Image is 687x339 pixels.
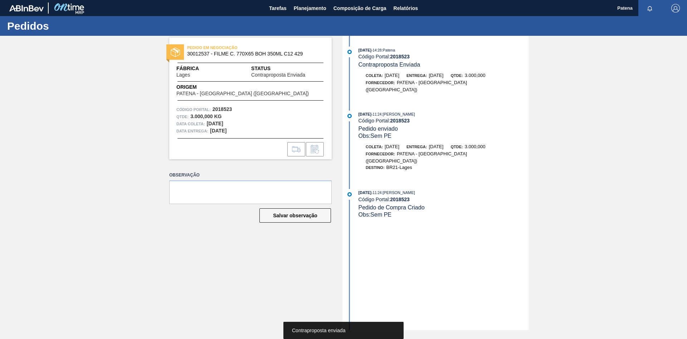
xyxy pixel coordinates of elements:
[259,208,331,223] button: Salvar observação
[9,5,44,11] img: TNhmsLtSVTkK8tSr43FrP2fwEKptu5GPRR3wAAAABJRU5ErkJggg==
[359,118,528,124] div: Código Portal:
[385,73,399,78] span: [DATE]
[176,106,211,113] span: Código Portal:
[371,191,381,195] span: - 11:24
[359,197,528,202] div: Código Portal:
[190,113,221,119] strong: 3.000,000 KG
[450,73,463,78] span: Qtde:
[366,152,395,156] span: Fornecedor:
[390,197,410,202] strong: 2018523
[359,133,391,139] span: Obs: Sem PE
[429,144,443,149] span: [DATE]
[294,4,326,13] span: Planejamento
[366,145,383,149] span: Coleta:
[347,50,352,54] img: atual
[381,48,395,52] span: : Patena
[176,65,213,72] span: Fábrica
[306,142,324,156] div: Informar alteração no pedido
[359,112,371,116] span: [DATE]
[394,4,418,13] span: Relatórios
[366,165,385,170] span: Destino:
[251,65,325,72] span: Status
[176,83,325,91] span: Origem
[638,3,661,13] button: Notificações
[390,118,410,124] strong: 2018523
[381,190,415,195] span: : [PERSON_NAME]
[359,54,528,59] div: Código Portal:
[359,48,371,52] span: [DATE]
[287,142,305,156] div: Ir para Composição de Carga
[366,80,467,92] span: PATENA - [GEOGRAPHIC_DATA] ([GEOGRAPHIC_DATA])
[359,62,420,68] span: Contraproposta Enviada
[406,73,427,78] span: Entrega:
[359,190,371,195] span: [DATE]
[366,73,383,78] span: Coleta:
[347,192,352,197] img: atual
[187,51,317,57] span: 30012537 - FILME C. 770X65 BOH 350ML C12 429
[210,128,226,134] strong: [DATE]
[406,145,427,149] span: Entrega:
[251,72,305,78] span: Contraproposta Enviada
[269,4,287,13] span: Tarefas
[385,144,399,149] span: [DATE]
[366,151,467,164] span: PATENA - [GEOGRAPHIC_DATA] ([GEOGRAPHIC_DATA])
[671,4,680,13] img: Logout
[176,120,205,127] span: Data coleta:
[176,72,190,78] span: Lages
[359,212,391,218] span: Obs: Sem PE
[7,22,134,30] h1: Pedidos
[359,126,398,132] span: Pedido enviado
[169,170,332,180] label: Observação
[347,114,352,118] img: atual
[386,165,412,170] span: BR21-Lages
[176,91,309,96] span: PATENA - [GEOGRAPHIC_DATA] ([GEOGRAPHIC_DATA])
[390,54,410,59] strong: 2018523
[381,112,415,116] span: : [PERSON_NAME]
[429,73,443,78] span: [DATE]
[292,328,345,333] span: Contraproposta enviada
[371,48,381,52] span: - 14:28
[171,48,180,57] img: status
[450,145,463,149] span: Qtde:
[359,204,425,210] span: Pedido de Compra Criado
[176,127,208,135] span: Data entrega:
[366,81,395,85] span: Fornecedor:
[371,112,381,116] span: - 11:24
[187,44,287,51] span: PEDIDO EM NEGOCIAÇÃO
[465,73,486,78] span: 3.000,000
[213,106,232,112] strong: 2018523
[333,4,386,13] span: Composição de Carga
[465,144,486,149] span: 3.000,000
[176,113,189,120] span: Qtde :
[207,121,223,126] strong: [DATE]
